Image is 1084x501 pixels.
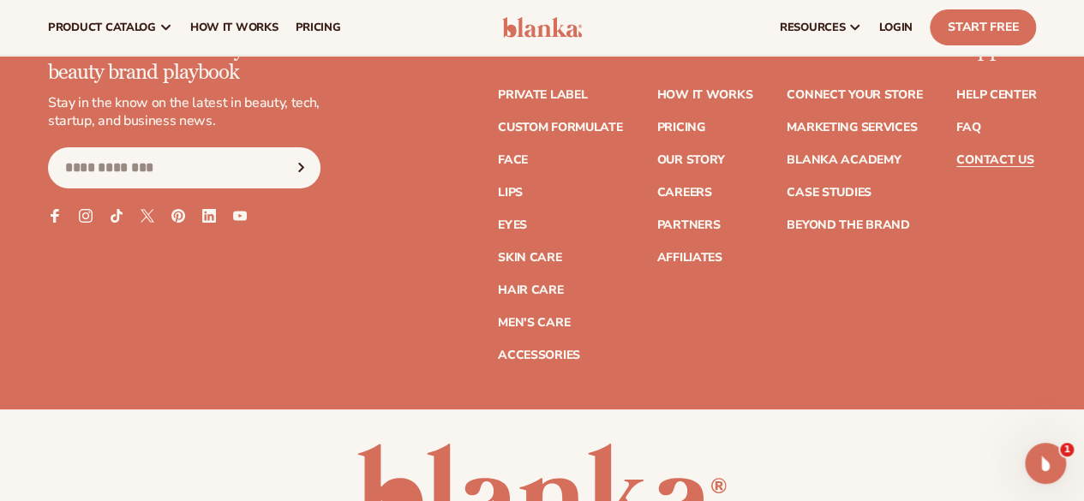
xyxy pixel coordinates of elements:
a: Blanka Academy [787,154,901,166]
span: pricing [295,21,340,34]
p: Support [956,39,1036,62]
a: Case Studies [787,187,871,199]
a: Start Free [930,9,1036,45]
span: LOGIN [879,21,913,34]
span: 1 [1060,443,1074,456]
a: Affiliates [656,252,722,264]
p: Solutions [498,39,623,62]
a: Lips [498,187,523,199]
a: FAQ [956,122,980,134]
img: logo [502,17,583,38]
a: Marketing services [787,122,917,134]
p: Resources [787,39,922,62]
p: Stay in the know on the latest in beauty, tech, startup, and business news. [48,94,320,130]
a: How It Works [656,89,752,101]
a: Contact Us [956,154,1033,166]
a: Accessories [498,349,580,361]
a: Our Story [656,154,724,166]
a: Help Center [956,89,1036,101]
a: Eyes [498,219,527,231]
iframe: Intercom live chat [1025,443,1066,484]
a: Partners [656,219,720,231]
a: Face [498,154,528,166]
a: Men's Care [498,317,570,329]
a: Careers [656,187,711,199]
a: Skin Care [498,252,561,264]
a: Hair Care [498,284,563,296]
a: Private label [498,89,587,101]
a: Pricing [656,122,704,134]
a: Custom formulate [498,122,623,134]
p: Join the Blank Slate – your beauty brand playbook [48,39,320,85]
button: Subscribe [282,147,320,188]
p: About [656,39,752,62]
a: Beyond the brand [787,219,910,231]
span: How It Works [190,21,278,34]
a: Connect your store [787,89,922,101]
span: product catalog [48,21,156,34]
span: resources [780,21,845,34]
